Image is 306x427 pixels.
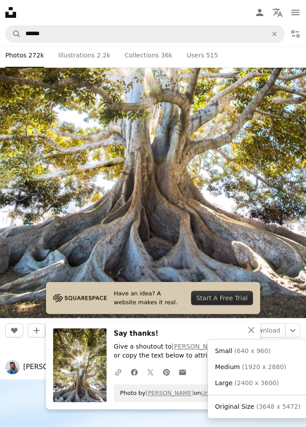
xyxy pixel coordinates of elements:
[234,347,271,354] span: ( 640 x 960 )
[215,403,254,410] span: Original Size
[256,403,300,410] span: ( 3648 x 5472 )
[215,347,232,354] span: Small
[215,379,232,386] span: Large
[242,363,286,370] span: ( 1920 x 2880 )
[235,379,279,386] span: ( 2400 x 3600 )
[285,323,300,338] button: Choose download size
[215,363,240,370] span: Medium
